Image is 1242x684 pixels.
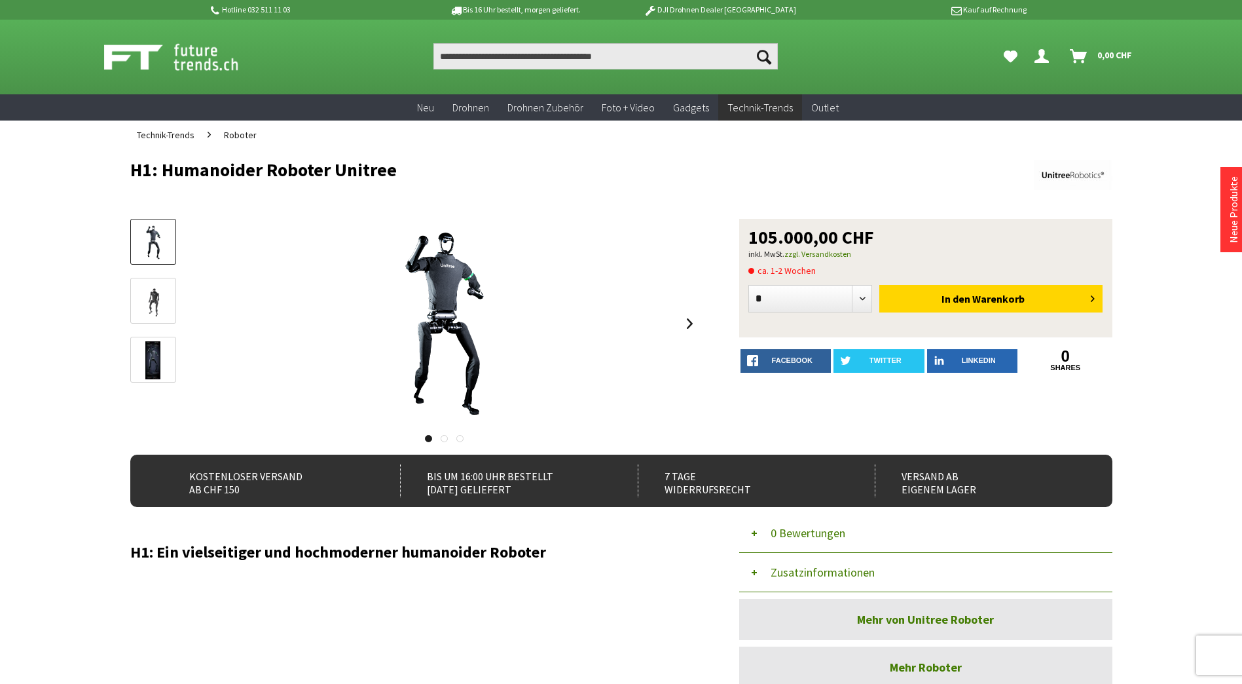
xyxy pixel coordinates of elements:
button: In den Warenkorb [879,285,1103,313]
a: 0 [1020,349,1111,364]
img: Vorschau: H1: Humanoider Roboter Unitree [134,223,172,261]
span: Drohnen [452,101,489,114]
img: Unitree Roboter [1034,160,1112,190]
a: Drohnen Zubehör [498,94,593,121]
span: 105.000,00 CHF [748,228,874,246]
h1: H1: Humanoider Roboter Unitree [130,160,916,180]
a: shares [1020,364,1111,372]
button: Suchen [750,43,778,69]
span: Neu [417,101,434,114]
h2: H1: Ein vielseitiger und hochmoderner humanoider Roboter [130,544,700,561]
a: Roboter [217,121,263,149]
div: Bis um 16:00 Uhr bestellt [DATE] geliefert [400,465,609,497]
a: facebook [740,349,831,373]
span: twitter [869,356,902,364]
button: 0 Bewertungen [739,514,1112,553]
span: Foto + Video [602,101,655,114]
p: Kauf auf Rechnung [822,2,1027,18]
input: Produkt, Marke, Kategorie, EAN, Artikelnummer… [433,43,778,69]
div: Versand ab eigenem Lager [875,465,1084,497]
a: Foto + Video [593,94,664,121]
span: Drohnen Zubehör [507,101,583,114]
a: Gadgets [664,94,718,121]
a: Technik-Trends [718,94,802,121]
span: Gadgets [673,101,709,114]
div: Kostenloser Versand ab CHF 150 [163,465,372,497]
span: Outlet [811,101,839,114]
span: ca. 1-2 Wochen [748,263,816,278]
span: LinkedIn [962,356,996,364]
a: Technik-Trends [130,121,201,149]
a: Mehr von Unitree Roboter [739,599,1112,640]
a: Drohnen [443,94,498,121]
button: Zusatzinformationen [739,553,1112,592]
span: Warenkorb [972,292,1025,305]
a: Dein Konto [1029,43,1059,69]
a: zzgl. Versandkosten [784,249,851,259]
a: Neu [408,94,443,121]
span: facebook [772,356,813,364]
div: 7 Tage Widerrufsrecht [638,465,847,497]
p: inkl. MwSt. [748,246,1103,262]
a: Warenkorb [1065,43,1139,69]
a: LinkedIn [927,349,1018,373]
p: Hotline 032 511 11 03 [209,2,413,18]
a: Meine Favoriten [997,43,1024,69]
span: Technik-Trends [727,101,793,114]
span: Roboter [224,129,257,141]
span: 0,00 CHF [1097,45,1132,66]
img: Shop Futuretrends - zur Startseite wechseln [104,41,267,73]
span: Technik-Trends [137,129,194,141]
p: Bis 16 Uhr bestellt, morgen geliefert. [413,2,617,18]
a: Outlet [802,94,848,121]
a: twitter [833,349,924,373]
span: In den [941,292,970,305]
a: Neue Produkte [1227,176,1240,243]
img: H1: Humanoider Roboter Unitree [340,219,549,428]
p: DJI Drohnen Dealer [GEOGRAPHIC_DATA] [617,2,822,18]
